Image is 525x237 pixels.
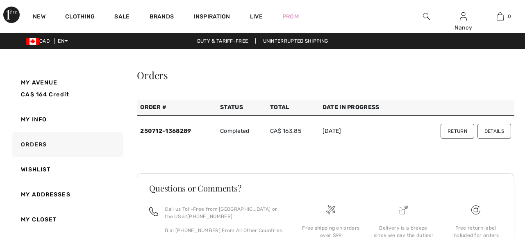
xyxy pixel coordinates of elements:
[137,100,217,115] th: Order #
[26,38,53,44] span: CAD
[165,205,285,220] p: Call us Toll-Free from [GEOGRAPHIC_DATA] or the US at
[193,13,230,22] span: Inspiration
[217,100,267,115] th: Status
[217,115,267,147] td: Completed
[423,11,430,21] img: search the website
[149,184,502,192] h3: Questions or Comments?
[445,23,482,32] div: Nancy
[508,13,511,20] span: 0
[11,182,123,207] a: My Addresses
[187,214,232,219] a: [PHONE_NUMBER]
[319,100,407,115] th: Date in Progress
[250,12,263,21] a: Live
[11,207,123,232] a: My Closet
[11,132,123,157] a: Orders
[441,124,474,139] button: Return
[460,11,467,21] img: My Info
[114,13,130,22] a: Sale
[11,157,123,182] a: Wishlist
[150,13,174,22] a: Brands
[26,38,39,45] img: Canadian Dollar
[140,128,191,134] a: 250712-1368289
[65,13,95,22] a: Clothing
[21,91,69,98] span: CA$ 164 Credit
[471,205,480,214] img: Free shipping on orders over $99
[21,78,57,87] span: My Avenue
[165,227,285,234] p: Dial [PHONE_NUMBER] From All Other Countries
[497,11,504,21] img: My Bag
[319,115,407,147] td: [DATE]
[267,115,319,147] td: CA$ 163.85
[33,13,45,22] a: New
[460,12,467,20] a: Sign In
[477,124,511,139] button: Details
[399,205,408,214] img: Delivery is a breeze since we pay the duties!
[267,100,319,115] th: Total
[282,12,299,21] a: Prom
[137,70,514,80] div: Orders
[11,107,123,132] a: My Info
[149,207,158,216] img: call
[326,205,335,214] img: Free shipping on orders over $99
[3,7,20,23] img: 1ère Avenue
[482,11,518,21] a: 0
[58,38,68,44] span: EN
